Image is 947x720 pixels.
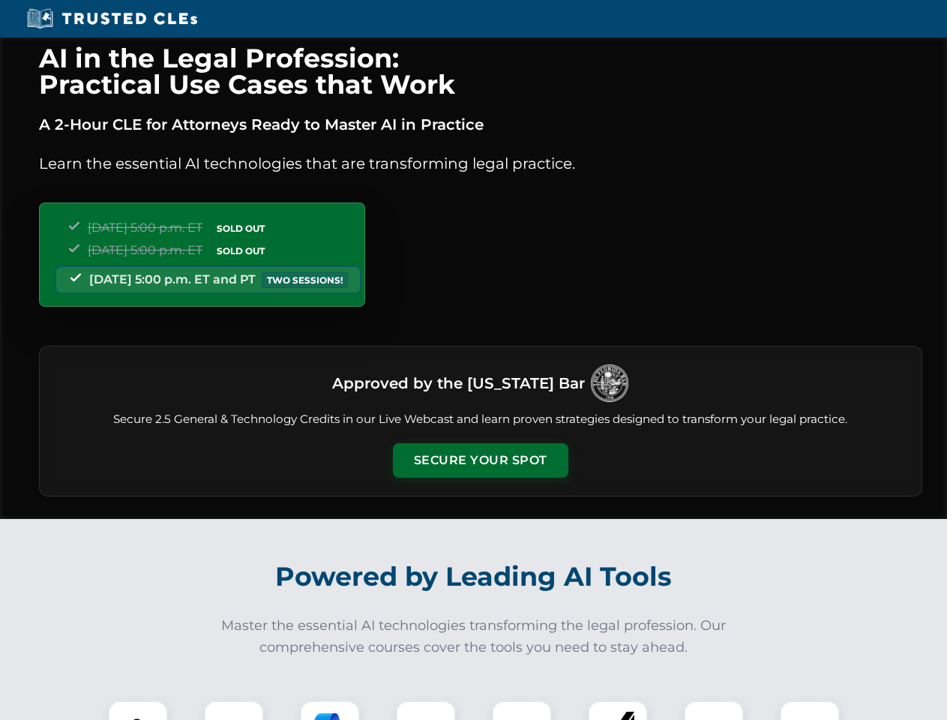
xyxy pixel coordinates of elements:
p: Learn the essential AI technologies that are transforming legal practice. [39,151,922,175]
span: SOLD OUT [211,243,270,259]
h1: AI in the Legal Profession: Practical Use Cases that Work [39,45,922,97]
p: Master the essential AI technologies transforming the legal profession. Our comprehensive courses... [211,615,736,658]
button: Secure Your Spot [393,443,568,478]
p: A 2-Hour CLE for Attorneys Ready to Master AI in Practice [39,112,922,136]
span: SOLD OUT [211,220,270,236]
span: [DATE] 5:00 p.m. ET [88,243,202,257]
h3: Approved by the [US_STATE] Bar [332,370,585,397]
img: Logo [591,364,628,402]
img: Trusted CLEs [22,7,202,30]
p: Secure 2.5 General & Technology Credits in our Live Webcast and learn proven strategies designed ... [58,411,904,428]
span: [DATE] 5:00 p.m. ET [88,220,202,235]
h2: Powered by Leading AI Tools [58,550,889,603]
